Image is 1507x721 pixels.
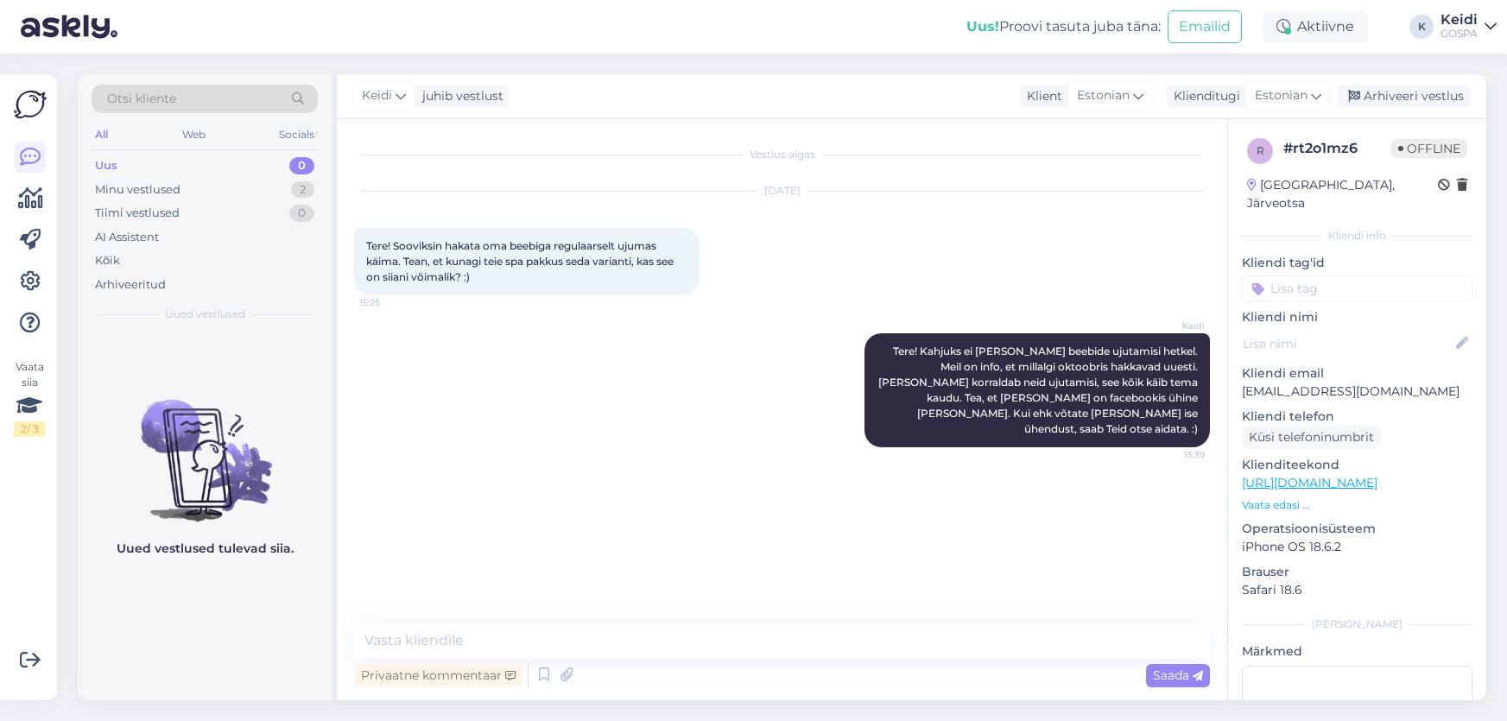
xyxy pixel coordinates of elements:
[1409,15,1434,39] div: K
[95,205,180,222] div: Tiimi vestlused
[1242,364,1472,383] p: Kliendi email
[1168,10,1242,43] button: Emailid
[1283,138,1391,159] div: # rt2o1mz6
[14,421,45,437] div: 2 / 3
[1257,144,1264,157] span: r
[1167,87,1240,105] div: Klienditugi
[1153,667,1203,683] span: Saada
[1077,86,1130,105] span: Estonian
[1242,308,1472,326] p: Kliendi nimi
[1242,475,1377,490] a: [URL][DOMAIN_NAME]
[1255,86,1308,105] span: Estonian
[1242,538,1472,556] p: iPhone OS 18.6.2
[92,123,111,146] div: All
[14,359,45,437] div: Vaata siia
[1338,85,1471,108] div: Arhiveeri vestlus
[362,86,392,105] span: Keidi
[1441,27,1478,41] div: GOSPA
[1242,383,1472,401] p: [EMAIL_ADDRESS][DOMAIN_NAME]
[354,147,1210,162] div: Vestlus algas
[165,307,245,322] span: Uued vestlused
[354,183,1210,199] div: [DATE]
[1242,497,1472,513] p: Vaata edasi ...
[1441,13,1478,27] div: Keidi
[117,540,294,558] p: Uued vestlused tulevad siia.
[1242,426,1381,449] div: Küsi telefoninumbrit
[366,239,676,283] span: Tere! Sooviksin hakata oma beebiga regulaarselt ujumas käima. Tean, et kunagi teie spa pakkus sed...
[1247,176,1438,212] div: [GEOGRAPHIC_DATA], Järveotsa
[78,369,332,524] img: No chats
[1140,448,1205,461] span: 15:39
[95,181,180,199] div: Minu vestlused
[1441,13,1497,41] a: KeidiGOSPA
[1242,642,1472,661] p: Märkmed
[1020,87,1062,105] div: Klient
[1242,520,1472,538] p: Operatsioonisüsteem
[95,157,117,174] div: Uus
[107,90,176,108] span: Otsi kliente
[1242,617,1472,632] div: [PERSON_NAME]
[1243,334,1453,353] input: Lisa nimi
[95,229,159,246] div: AI Assistent
[1263,11,1368,42] div: Aktiivne
[359,296,424,309] span: 15:25
[1242,408,1472,426] p: Kliendi telefon
[415,87,503,105] div: juhib vestlust
[95,276,166,294] div: Arhiveeritud
[966,18,999,35] b: Uus!
[1242,581,1472,599] p: Safari 18.6
[1242,456,1472,474] p: Klienditeekond
[1242,228,1472,243] div: Kliendi info
[878,345,1200,435] span: Tere! Kahjuks ei [PERSON_NAME] beebide ujutamisi hetkel. Meil on info, et millalgi oktoobris hakk...
[1140,319,1205,332] span: Keidi
[275,123,318,146] div: Socials
[179,123,209,146] div: Web
[966,16,1161,37] div: Proovi tasuta juba täna:
[14,88,47,121] img: Askly Logo
[291,181,314,199] div: 2
[354,664,522,687] div: Privaatne kommentaar
[1242,254,1472,272] p: Kliendi tag'id
[1391,139,1467,158] span: Offline
[95,252,120,269] div: Kõik
[289,157,314,174] div: 0
[1242,275,1472,301] input: Lisa tag
[289,205,314,222] div: 0
[1242,563,1472,581] p: Brauser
